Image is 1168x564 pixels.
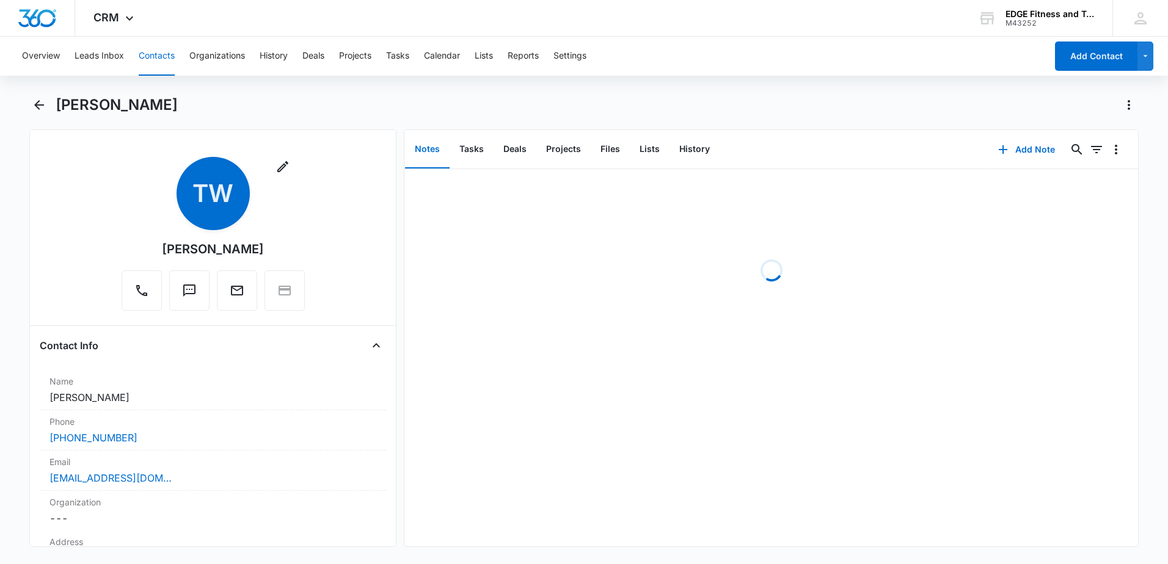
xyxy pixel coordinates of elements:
[40,450,386,491] div: Email[EMAIL_ADDRESS][DOMAIN_NAME]
[450,131,494,168] button: Tasks
[986,135,1067,164] button: Add Note
[217,289,257,300] a: Email
[169,270,210,311] button: Text
[670,131,720,168] button: History
[553,37,586,76] button: Settings
[49,471,172,485] a: [EMAIL_ADDRESS][DOMAIN_NAME]
[302,37,324,76] button: Deals
[49,496,376,508] label: Organization
[1006,19,1095,27] div: account id
[339,37,371,76] button: Projects
[260,37,288,76] button: History
[177,157,250,230] span: TW
[40,370,386,410] div: Name[PERSON_NAME]
[1055,42,1137,71] button: Add Contact
[169,289,210,300] a: Text
[139,37,175,76] button: Contacts
[122,289,162,300] a: Call
[49,430,137,445] a: [PHONE_NUMBER]
[630,131,670,168] button: Lists
[40,410,386,450] div: Phone[PHONE_NUMBER]
[1087,140,1106,159] button: Filters
[536,131,591,168] button: Projects
[75,37,124,76] button: Leads Inbox
[424,37,460,76] button: Calendar
[49,511,376,526] dd: ---
[40,491,386,530] div: Organization---
[591,131,630,168] button: Files
[386,37,409,76] button: Tasks
[508,37,539,76] button: Reports
[49,535,376,548] label: Address
[29,95,48,115] button: Back
[494,131,536,168] button: Deals
[367,336,386,355] button: Close
[56,96,178,114] h1: [PERSON_NAME]
[162,240,264,258] div: [PERSON_NAME]
[405,131,450,168] button: Notes
[93,11,119,24] span: CRM
[1067,140,1087,159] button: Search...
[22,37,60,76] button: Overview
[475,37,493,76] button: Lists
[122,270,162,311] button: Call
[49,375,376,388] label: Name
[189,37,245,76] button: Organizations
[49,415,376,428] label: Phone
[217,270,257,311] button: Email
[1006,9,1095,19] div: account name
[1119,95,1139,115] button: Actions
[40,338,98,353] h4: Contact Info
[1106,140,1126,159] button: Overflow Menu
[49,390,376,405] dd: [PERSON_NAME]
[49,455,376,468] label: Email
